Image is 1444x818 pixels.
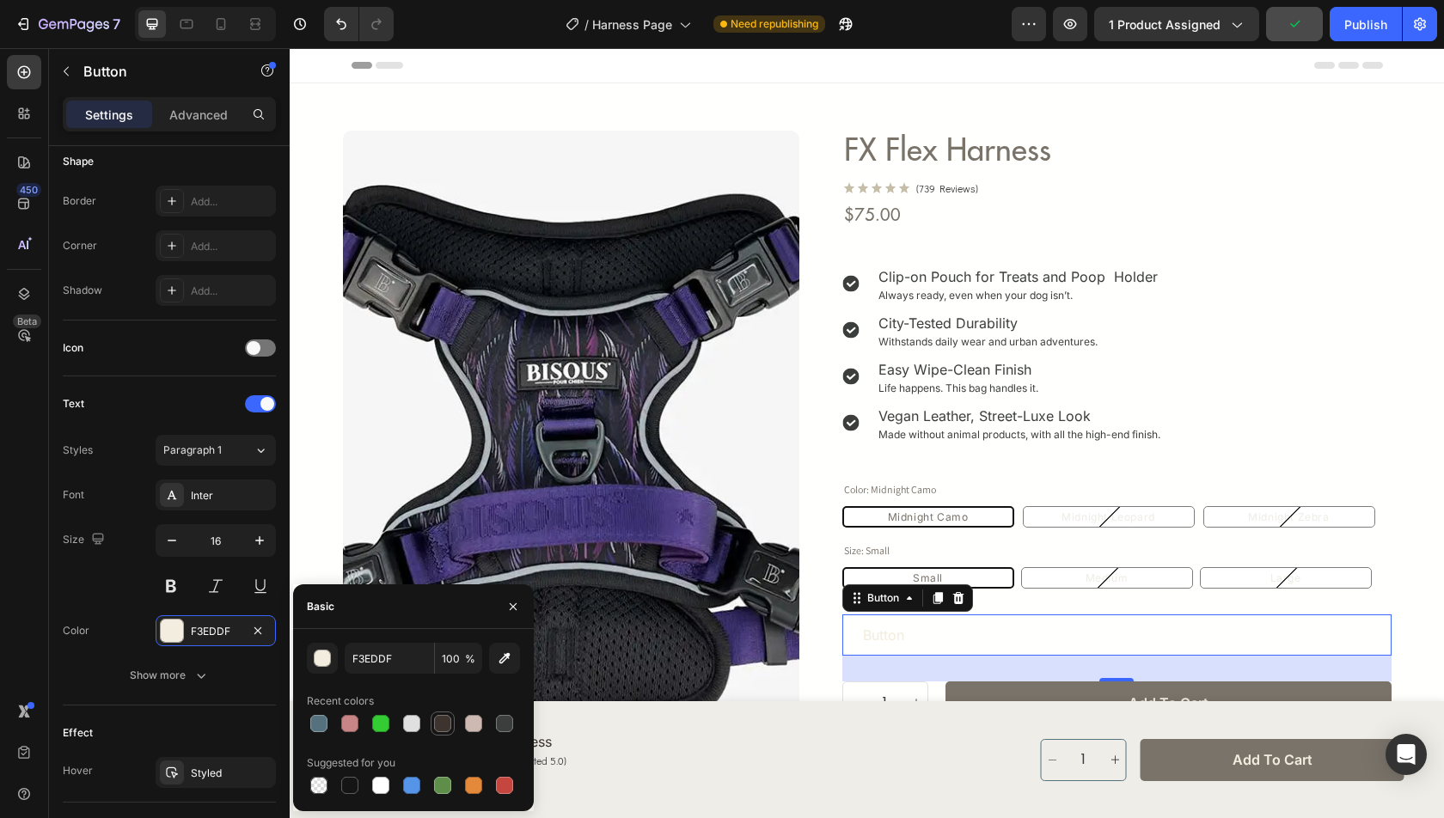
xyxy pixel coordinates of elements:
div: Shape [63,154,94,169]
p: Life happens. This bag handles it. [589,335,871,345]
span: Small [623,523,653,536]
p: Settings [85,106,133,124]
span: Midnight Zebra [958,462,1039,475]
div: Inter [191,488,272,504]
div: Recent colors [307,693,374,709]
span: Large [981,523,1012,536]
div: Shadow [63,283,102,298]
div: Add to cart [839,644,919,665]
div: Styled [191,766,272,781]
p: Advanced [169,106,228,124]
div: Beta [13,314,41,328]
button: increment [815,692,836,732]
p: Easy Wipe-Clean Finish [589,311,871,332]
div: Publish [1344,15,1387,34]
div: Undo/Redo [324,7,394,41]
p: Clip-on Pouch for Treats and Poop Holder [589,218,871,239]
span: Paragraph 1 [163,443,222,458]
span: 1 product assigned [1109,15,1221,34]
span: Harness Page [592,15,672,34]
button: Add to cart [851,691,1115,733]
button: Publish [1330,7,1402,41]
div: Show more [130,667,210,684]
div: Hover [63,763,93,778]
input: quantity [575,634,616,675]
div: Icon [63,340,83,356]
p: Button [83,61,229,82]
legend: Size: Small [553,493,602,512]
p: 7 [113,14,120,34]
div: Suggested for you [307,755,395,771]
p: Button [573,577,615,597]
button: Add to cart [656,633,1102,675]
p: Always ready, even when your dog isn’t. [589,242,871,253]
button: 7 [7,7,128,41]
div: $75.00 [553,157,1102,178]
div: 450 [16,183,41,197]
div: Size [63,528,108,552]
div: Color [63,623,89,638]
span: Medium [796,523,839,536]
span: Need republishing [731,16,818,32]
button: Paragraph 1 [156,435,276,466]
div: Add... [191,284,272,299]
span: / [584,15,589,34]
p: Made without animal products, with all the high-end finish. [589,382,871,392]
div: Effect [63,725,93,741]
div: Basic [307,599,334,614]
p: City-Tested Durability [589,265,871,285]
div: Add... [191,239,272,254]
input: Eg: FFFFFF [345,643,434,674]
button: increment [616,634,638,675]
span: Midnight Camo [598,462,679,475]
button: Show more [63,660,276,691]
div: Button [574,542,613,558]
p: Withstands daily wear and urban adventures. [589,289,871,299]
h2: FX Flex Harness [553,82,1102,123]
span: % [465,651,475,667]
button: <p>Button</p> [553,566,635,607]
button: decrement [752,692,774,732]
div: Add to cart [943,701,1023,722]
button: decrement [554,634,575,675]
div: Font [63,487,84,503]
p: Vegan Leather, Street-Luxe Look [589,357,871,378]
div: F3EDDF [191,624,241,639]
div: Styles [63,443,93,458]
iframe: Design area [290,48,1444,818]
span: Midnight Leopard [772,462,866,475]
div: Open Intercom Messenger [1386,734,1427,775]
div: Border [63,193,96,209]
button: 1 product assigned [1094,7,1259,41]
legend: Color: Midnight Camo [553,432,648,451]
p: (739 Reviews) [627,135,688,145]
input: quantity [774,692,815,732]
div: Text [63,396,84,412]
div: Corner [63,238,97,253]
div: Add... [191,194,272,210]
div: Rich Text Editor. Editing area: main [573,577,615,597]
